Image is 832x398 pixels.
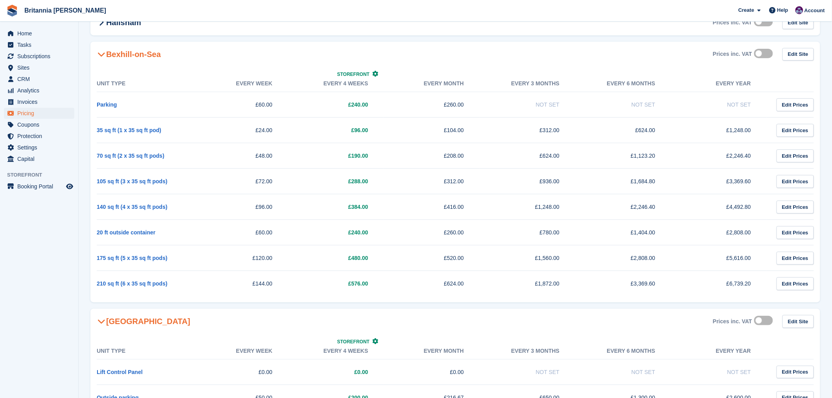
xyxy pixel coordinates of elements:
span: Create [738,6,754,14]
td: £1,248.00 [671,118,767,143]
td: £1,684.80 [575,169,671,194]
a: 70 sq ft (2 x 35 sq ft pods) [97,153,164,159]
a: Edit Prices [777,175,814,188]
span: Protection [17,131,64,142]
th: Every week [192,343,288,359]
td: £1,404.00 [575,220,671,245]
td: £60.00 [192,92,288,118]
th: Unit Type [97,76,192,92]
a: menu [4,119,74,130]
td: £2,808.00 [671,220,767,245]
a: menu [4,153,74,164]
td: £1,123.20 [575,143,671,169]
a: Edit Site [782,48,814,61]
h2: Hailsham [97,18,141,27]
td: £416.00 [384,194,479,220]
td: £480.00 [288,245,384,271]
td: £96.00 [192,194,288,220]
a: 20 ft outside container [97,229,155,236]
td: £3,369.60 [575,271,671,297]
td: £936.00 [480,169,575,194]
a: Edit Prices [777,124,814,137]
a: menu [4,181,74,192]
a: 140 sq ft (4 x 35 sq ft pods) [97,204,168,210]
td: £312.00 [480,118,575,143]
a: Preview store [65,182,74,191]
a: 210 sq ft (6 x 35 sq ft pods) [97,280,168,287]
td: £624.00 [384,271,479,297]
img: stora-icon-8386f47178a22dfd0bd8f6a31ec36ba5ce8667c1dd55bd0f319d3a0aa187defe.svg [6,5,18,17]
span: Tasks [17,39,64,50]
div: Prices inc. VAT [713,318,752,325]
span: Storefront [7,171,78,179]
td: £260.00 [384,220,479,245]
td: £624.00 [480,143,575,169]
td: £624.00 [575,118,671,143]
a: 105 sq ft (3 x 35 sq ft pods) [97,178,168,184]
td: £1,872.00 [480,271,575,297]
div: Prices inc. VAT [713,51,752,57]
img: Lee Dadgostar [795,6,803,14]
td: Not Set [575,92,671,118]
a: menu [4,142,74,153]
td: £190.00 [288,143,384,169]
span: Booking Portal [17,181,64,192]
span: Settings [17,142,64,153]
td: £1,560.00 [480,245,575,271]
th: Every 6 months [575,343,671,359]
span: Subscriptions [17,51,64,62]
a: Edit Prices [777,277,814,290]
td: £0.00 [192,359,288,385]
a: menu [4,62,74,73]
span: Storefront [337,72,369,77]
span: Capital [17,153,64,164]
span: CRM [17,74,64,85]
div: Prices inc. VAT [713,19,752,26]
span: Account [804,7,825,15]
th: Unit Type [97,343,192,359]
th: Every month [384,343,479,359]
h2: Bexhill-on-Sea [97,50,161,59]
td: Not Set [480,359,575,385]
td: £60.00 [192,220,288,245]
a: Britannia [PERSON_NAME] [21,4,109,17]
th: Every 3 months [480,343,575,359]
td: £208.00 [384,143,479,169]
a: Lift Control Panel [97,369,143,375]
td: Not Set [575,359,671,385]
td: Not Set [671,92,767,118]
a: Edit Prices [777,201,814,214]
td: £48.00 [192,143,288,169]
th: Every 4 weeks [288,343,384,359]
td: £1,248.00 [480,194,575,220]
a: Edit Prices [777,226,814,239]
a: menu [4,96,74,107]
a: Edit Site [782,315,814,328]
th: Every 3 months [480,76,575,92]
td: £5,616.00 [671,245,767,271]
a: Edit Prices [777,98,814,111]
td: £6,739.20 [671,271,767,297]
td: £3,369.60 [671,169,767,194]
td: £24.00 [192,118,288,143]
a: Parking [97,101,117,108]
a: menu [4,28,74,39]
td: £240.00 [288,92,384,118]
a: menu [4,108,74,119]
th: Every year [671,343,767,359]
a: menu [4,74,74,85]
td: £260.00 [384,92,479,118]
td: £144.00 [192,271,288,297]
td: £104.00 [384,118,479,143]
th: Every 6 months [575,76,671,92]
a: Edit Prices [777,366,814,379]
td: £384.00 [288,194,384,220]
a: Storefront [337,72,378,77]
td: £0.00 [288,359,384,385]
span: Help [777,6,788,14]
td: £72.00 [192,169,288,194]
span: Invoices [17,96,64,107]
td: £576.00 [288,271,384,297]
td: £240.00 [288,220,384,245]
td: £96.00 [288,118,384,143]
